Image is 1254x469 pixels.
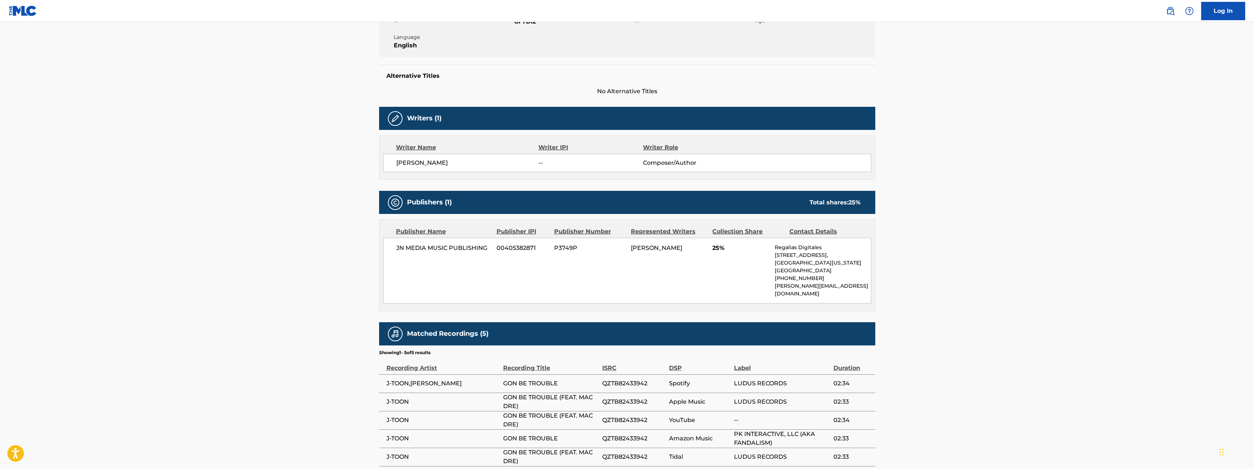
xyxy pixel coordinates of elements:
[497,244,549,252] span: 00405382871
[396,143,539,152] div: Writer Name
[391,114,400,123] img: Writers
[669,356,730,372] div: DSP
[386,416,499,425] span: J-TOON
[712,227,784,236] div: Collection Share
[775,282,870,298] p: [PERSON_NAME][EMAIL_ADDRESS][DOMAIN_NAME]
[386,397,499,406] span: J-TOON
[1201,2,1245,20] a: Log In
[1217,434,1254,469] iframe: Chat Widget
[396,159,539,167] span: [PERSON_NAME]
[602,379,665,388] span: QZTB82433942
[775,275,870,282] p: [PHONE_NUMBER]
[503,379,599,388] span: GON BE TROUBLE
[386,434,499,443] span: J-TOON
[602,416,665,425] span: QZTB82433942
[643,143,738,152] div: Writer Role
[394,41,512,50] span: English
[602,434,665,443] span: QZTB82433942
[734,452,829,461] span: LUDUS RECORDS
[833,416,872,425] span: 02:34
[833,356,872,372] div: Duration
[394,33,512,41] span: Language
[9,6,37,16] img: MLC Logo
[734,379,829,388] span: LUDUS RECORDS
[631,244,682,251] span: [PERSON_NAME]
[602,452,665,461] span: QZTB82433942
[379,349,430,356] p: Showing 1 - 5 of 5 results
[669,416,730,425] span: YouTube
[407,198,452,207] h5: Publishers (1)
[386,356,499,372] div: Recording Artist
[1185,7,1194,15] img: help
[669,379,730,388] span: Spotify
[554,227,625,236] div: Publisher Number
[538,159,643,167] span: --
[669,434,730,443] span: Amazon Music
[669,452,730,461] span: Tidal
[775,259,870,267] p: [GEOGRAPHIC_DATA][US_STATE]
[734,416,829,425] span: --
[503,434,599,443] span: GON BE TROUBLE
[396,227,491,236] div: Publisher Name
[602,397,665,406] span: QZTB82433942
[643,159,738,167] span: Composer/Author
[848,199,861,206] span: 25 %
[497,227,549,236] div: Publisher IPI
[379,87,875,96] span: No Alternative Titles
[391,198,400,207] img: Publishers
[407,114,441,123] h5: Writers (1)
[396,244,491,252] span: JN MEDIA MUSIC PUBLISHING
[1182,4,1197,18] div: Help
[734,397,829,406] span: LUDUS RECORDS
[386,452,499,461] span: J-TOON
[734,430,829,447] span: PK INTERACTIVE, LLC (AKA FANDALISM)
[669,397,730,406] span: Apple Music
[775,251,870,259] p: [STREET_ADDRESS],
[407,330,488,338] h5: Matched Recordings (5)
[712,244,769,252] span: 25%
[775,244,870,251] p: Regalias Digitales
[1163,4,1178,18] a: Public Search
[503,448,599,466] span: GON BE TROUBLE (FEAT. MAC DRE)
[734,356,829,372] div: Label
[503,411,599,429] span: GON BE TROUBLE (FEAT. MAC DRE)
[386,72,868,80] h5: Alternative Titles
[1220,441,1224,463] div: Drag
[631,227,707,236] div: Represented Writers
[833,434,872,443] span: 02:33
[810,198,861,207] div: Total shares:
[386,379,499,388] span: J-TOON,[PERSON_NAME]
[789,227,861,236] div: Contact Details
[833,379,872,388] span: 02:34
[602,356,665,372] div: ISRC
[538,143,643,152] div: Writer IPI
[775,267,870,275] p: [GEOGRAPHIC_DATA]
[833,397,872,406] span: 02:33
[554,244,625,252] span: P3749P
[503,393,599,411] span: GON BE TROUBLE (FEAT. MAC DRE)
[391,330,400,338] img: Matched Recordings
[833,452,872,461] span: 02:33
[503,356,599,372] div: Recording Title
[1166,7,1175,15] img: search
